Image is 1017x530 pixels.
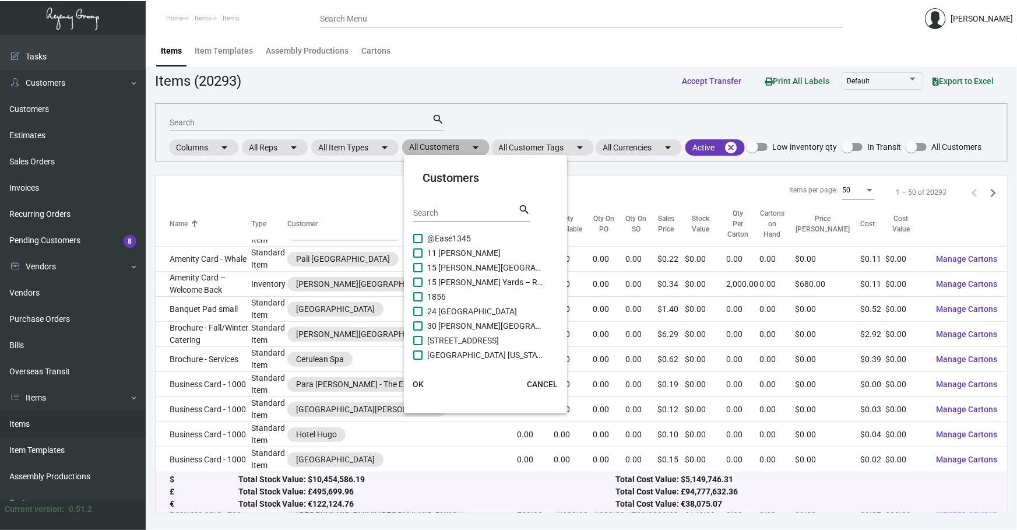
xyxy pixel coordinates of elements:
span: 15 [PERSON_NAME] Yards – RESIDENCES - Inactive [427,275,544,289]
div: Current version: [5,503,64,515]
button: CANCEL [518,374,567,395]
mat-icon: search [518,203,530,217]
span: 1856 [427,290,544,304]
span: 30 [PERSON_NAME][GEOGRAPHIC_DATA] - Residences [427,319,544,333]
span: CANCEL [527,380,558,389]
span: 11 [PERSON_NAME] [427,246,544,260]
span: 24 [GEOGRAPHIC_DATA] [427,304,544,318]
button: OK [399,374,437,395]
span: OK [413,380,424,389]
span: 15 [PERSON_NAME][GEOGRAPHIC_DATA] – RESIDENCES [427,261,544,275]
div: 0.51.2 [69,503,92,515]
mat-card-title: Customers [423,169,548,187]
span: [STREET_ADDRESS] [427,334,544,348]
span: [GEOGRAPHIC_DATA] [US_STATE] [427,348,544,362]
span: @Ease1345 [427,231,544,245]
